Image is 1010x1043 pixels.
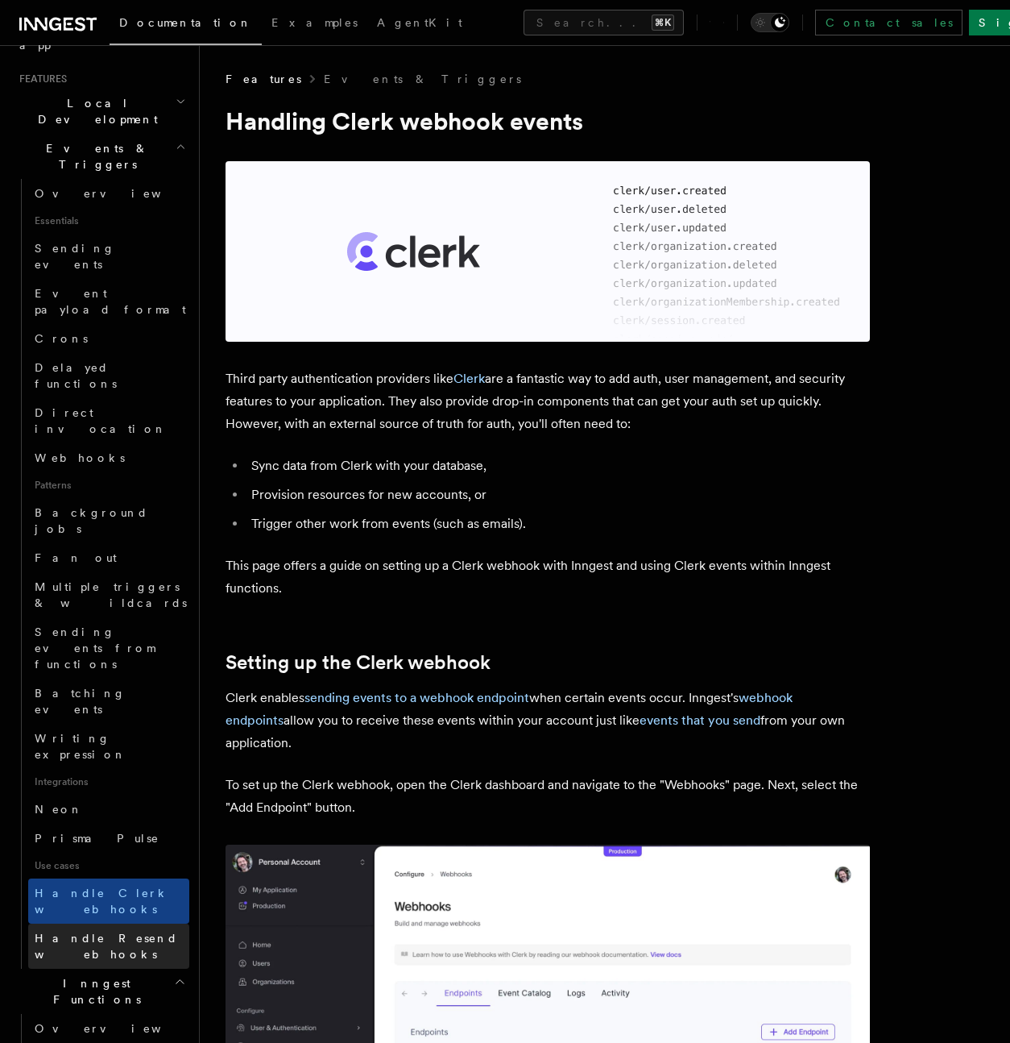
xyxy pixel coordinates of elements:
[35,506,148,535] span: Background jobs
[35,687,126,716] span: Batching events
[367,5,472,44] a: AgentKit
[28,795,189,824] a: Neon
[35,732,126,761] span: Writing expression
[28,472,189,498] span: Patterns
[35,580,187,609] span: Multiple triggers & wildcards
[377,16,462,29] span: AgentKit
[35,332,88,345] span: Crons
[35,887,169,916] span: Handle Clerk webhooks
[226,774,870,819] p: To set up the Clerk webhook, open the Clerk dashboard and navigate to the "Webhooks" page. Next, ...
[119,16,252,29] span: Documentation
[28,234,189,279] a: Sending events
[226,690,793,728] a: webhook endpoints
[524,10,684,35] button: Search...⌘K
[35,625,155,671] span: Sending events from functions
[13,969,189,1014] button: Inngest Functions
[28,179,189,208] a: Overview
[304,690,529,705] a: sending events to a webhook endpoint
[35,932,178,961] span: Handle Resend webhooks
[35,187,201,200] span: Overview
[35,287,186,316] span: Event payload format
[13,134,189,179] button: Events & Triggers
[13,140,176,172] span: Events & Triggers
[226,651,491,674] a: Setting up the Clerk webhook
[246,455,870,477] li: Sync data from Clerk with your database,
[815,10,962,35] a: Contact sales
[35,1022,201,1035] span: Overview
[35,551,117,564] span: Fan out
[35,406,167,435] span: Direct invocation
[226,106,870,135] h1: Handling Clerk webhook events
[28,353,189,398] a: Delayed functions
[246,484,870,506] li: Provision resources for new accounts, or
[226,161,870,342] img: Clerk logo and graphic showing Clerk webhook events
[453,371,485,386] a: Clerk
[28,769,189,795] span: Integrations
[35,361,117,390] span: Delayed functions
[324,71,521,87] a: Events & Triggers
[28,324,189,353] a: Crons
[35,832,159,845] span: Prisma Pulse
[28,679,189,724] a: Batching events
[28,208,189,234] span: Essentials
[28,498,189,543] a: Background jobs
[246,513,870,535] li: Trigger other work from events (such as emails).
[13,179,189,969] div: Events & Triggers
[13,975,174,1008] span: Inngest Functions
[28,398,189,443] a: Direct invocation
[28,279,189,324] a: Event payload format
[28,572,189,617] a: Multiple triggers & wildcards
[13,89,189,134] button: Local Development
[28,853,189,879] span: Use cases
[110,5,262,45] a: Documentation
[28,543,189,572] a: Fan out
[652,15,674,31] kbd: ⌘K
[28,724,189,769] a: Writing expression
[226,555,870,600] p: This page offers a guide on setting up a Clerk webhook with Inngest and using Clerk events within...
[226,687,870,754] p: Clerk enables when certain events occur. Inngest's allow you to receive these events within your ...
[35,242,115,271] span: Sending events
[28,879,189,924] a: Handle Clerk webhooks
[640,713,760,728] a: events that you send
[35,803,83,816] span: Neon
[28,824,189,853] a: Prisma Pulse
[28,1014,189,1043] a: Overview
[13,95,176,127] span: Local Development
[271,16,358,29] span: Examples
[28,924,189,969] a: Handle Resend webhooks
[35,451,125,464] span: Webhooks
[13,73,67,85] span: Features
[751,13,789,32] button: Toggle dark mode
[28,443,189,472] a: Webhooks
[28,617,189,679] a: Sending events from functions
[226,368,870,435] p: Third party authentication providers like are a fantastic way to add auth, user management, and s...
[226,71,301,87] span: Features
[262,5,367,44] a: Examples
